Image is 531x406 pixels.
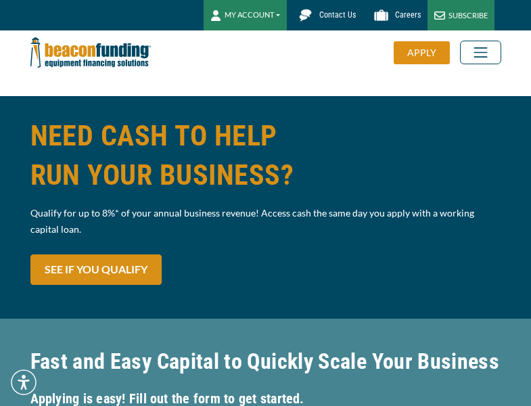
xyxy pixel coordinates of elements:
[394,41,450,64] div: APPLY
[395,10,421,20] span: Careers
[30,205,501,238] p: Qualify for up to 8%* of your annual business revenue! Access cash the same day you apply with a ...
[394,41,460,64] a: APPLY
[30,346,501,377] h2: Fast and Easy Capital to Quickly Scale Your Business
[319,10,356,20] span: Contact Us
[369,3,393,27] img: Beacon Funding Careers
[460,41,501,64] button: Toggle navigation
[363,3,428,27] a: Careers
[30,30,151,74] img: Beacon Funding Corporation logo
[30,254,162,285] a: SEE IF YOU QUALIFY
[30,116,501,195] h1: NEED CASH TO HELP
[30,156,501,195] span: RUN YOUR BUSINESS?
[294,3,317,27] img: Beacon Funding chat
[287,3,363,27] a: Contact Us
